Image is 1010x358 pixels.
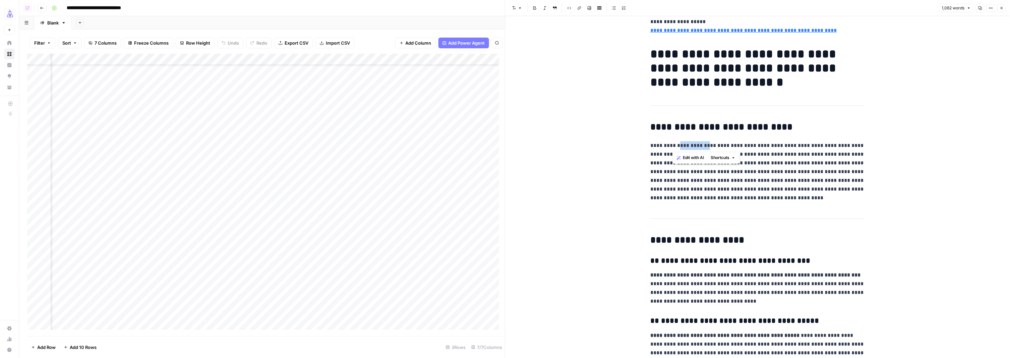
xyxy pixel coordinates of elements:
div: Blank [47,19,59,26]
button: Row Height [176,38,215,48]
div: 7/7 Columns [469,342,505,353]
span: Sort [62,40,71,46]
span: Edit with AI [683,155,704,161]
button: Add Column [395,38,436,48]
a: Insights [4,60,15,70]
a: Your Data [4,82,15,93]
span: Shortcuts [711,155,729,161]
button: Sort [58,38,81,48]
a: Browse [4,49,15,59]
div: 3 Rows [443,342,469,353]
button: Help + Support [4,345,15,355]
span: Undo [228,40,239,46]
span: Add Power Agent [449,40,485,46]
span: Add 10 Rows [70,344,97,351]
button: Undo [217,38,243,48]
button: Add 10 Rows [60,342,101,353]
button: Redo [246,38,272,48]
span: Freeze Columns [134,40,169,46]
button: Add Row [27,342,60,353]
button: 7 Columns [84,38,121,48]
span: 1,062 words [942,5,965,11]
span: 7 Columns [95,40,117,46]
span: Add Column [406,40,431,46]
button: Workspace: AirOps Growth [4,5,15,22]
a: Usage [4,334,15,345]
img: AirOps Growth Logo [4,8,16,20]
button: Freeze Columns [124,38,173,48]
a: Opportunities [4,71,15,82]
a: Home [4,38,15,48]
button: Edit with AI [674,154,707,162]
span: Add Row [37,344,56,351]
button: Add Power Agent [438,38,489,48]
a: Settings [4,323,15,334]
span: Row Height [186,40,210,46]
button: Shortcuts [708,154,738,162]
button: Export CSV [274,38,313,48]
button: 1,062 words [939,4,974,12]
span: Export CSV [285,40,308,46]
span: Import CSV [326,40,350,46]
button: Filter [30,38,55,48]
button: Import CSV [315,38,354,48]
a: Blank [34,16,72,30]
span: Redo [256,40,267,46]
span: Filter [34,40,45,46]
